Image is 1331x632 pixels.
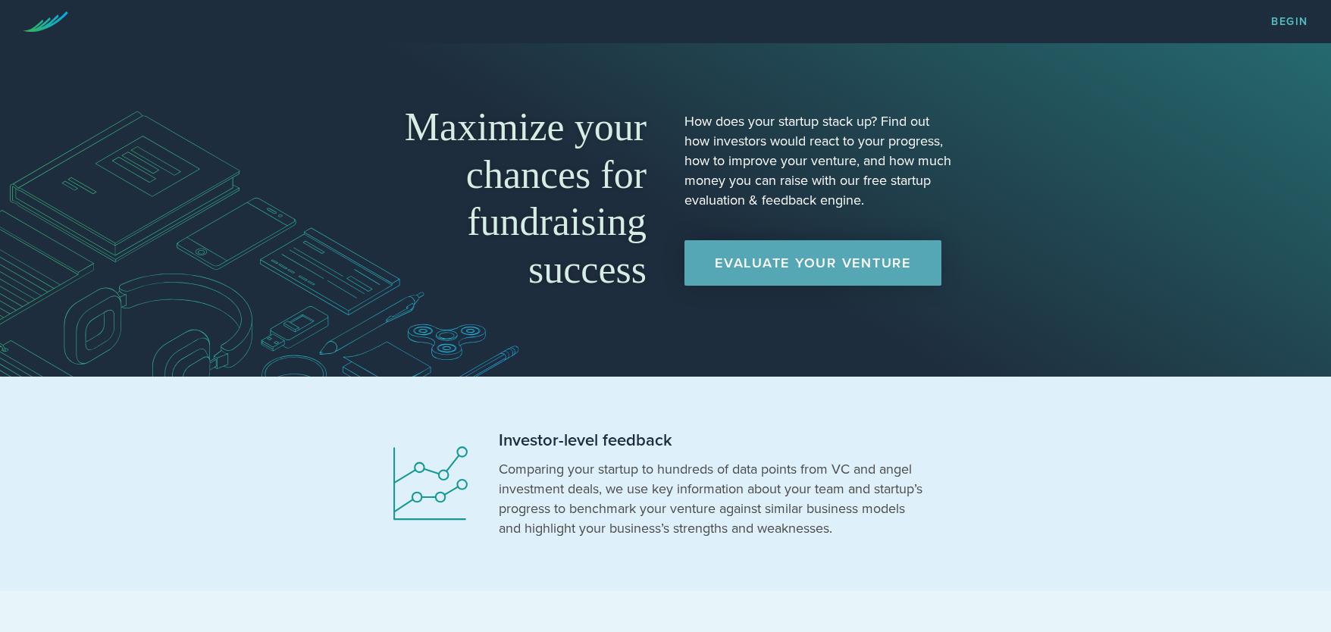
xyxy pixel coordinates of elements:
p: Comparing your startup to hundreds of data points from VC and angel investment deals, we use key ... [499,459,923,538]
a: Begin [1271,17,1308,27]
h2: Investor-level feedback [499,430,923,452]
h1: Maximize your chances for fundraising success [377,104,647,293]
p: How does your startup stack up? Find out how investors would react to your progress, how to impro... [684,111,954,210]
a: Evaluate Your Venture [684,240,941,286]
